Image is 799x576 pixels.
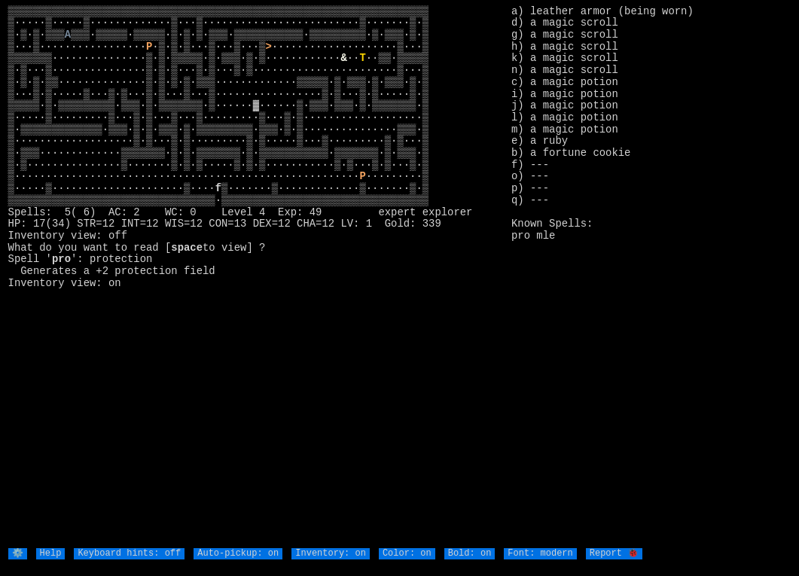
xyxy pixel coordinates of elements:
[444,548,496,560] input: Bold: on
[146,41,152,53] font: P
[586,548,642,560] input: Report 🐞
[8,6,511,547] larn: ▒▒▒▒▒▒▒▒▒▒▒▒▒▒▒▒▒▒▒▒▒▒▒▒▒▒▒▒▒▒▒▒▒▒▒▒▒▒▒▒▒▒▒▒▒▒▒▒▒▒▒▒▒▒▒▒▒▒▒▒▒▒▒▒▒▒▒ ▒·····▒·····▒·············▒··...
[340,52,346,64] font: &
[511,6,791,547] stats: a) leather armor (being worn) d) a magic scroll g) a magic scroll h) a magic scroll k) a magic sc...
[194,548,282,560] input: Auto-pickup: on
[8,548,27,560] input: ⚙️
[291,548,370,560] input: Inventory: on
[504,548,576,560] input: Font: modern
[359,52,365,64] font: T
[36,548,66,560] input: Help
[379,548,435,560] input: Color: on
[74,548,185,560] input: Keyboard hints: off
[52,253,71,265] b: pro
[265,41,271,53] font: >
[215,182,221,194] font: f
[171,242,203,254] b: space
[359,170,365,182] font: P
[65,29,71,41] font: A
